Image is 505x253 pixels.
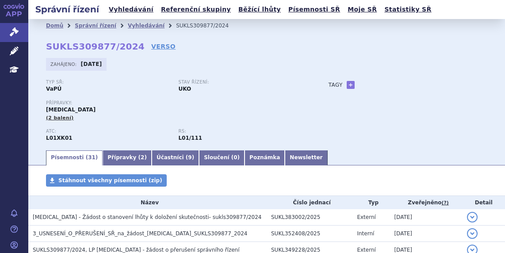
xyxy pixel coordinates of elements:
[245,150,285,165] a: Poznámka
[46,107,96,113] span: [MEDICAL_DATA]
[357,247,375,253] span: Externí
[46,23,63,29] a: Domů
[463,196,505,209] th: Detail
[33,214,261,220] span: LYNPARZA - Žádost o stanovení lhůty k doložení skutečnosti- sukls309877/2024
[442,200,449,206] abbr: (?)
[357,230,374,237] span: Interní
[178,86,191,92] strong: UKO
[28,3,106,15] h2: Správní řízení
[141,154,144,161] span: 2
[103,150,152,165] a: Přípravky (2)
[176,19,240,32] li: SUKLS309877/2024
[46,150,103,165] a: Písemnosti (31)
[33,230,247,237] span: 3_USNESENÍ_O_PŘERUŠENÍ_SŘ_na_žádost_LYNPARZA_SUKLS309877_2024
[382,4,434,15] a: Statistiky SŘ
[267,196,352,209] th: Číslo jednací
[128,23,165,29] a: Vyhledávání
[178,129,302,134] p: RS:
[267,209,352,226] td: SUKL383002/2025
[46,129,169,134] p: ATC:
[46,80,169,85] p: Typ SŘ:
[285,150,327,165] a: Newsletter
[467,212,478,222] button: detail
[286,4,343,15] a: Písemnosti SŘ
[188,154,191,161] span: 9
[329,80,343,90] h3: Tagy
[151,42,176,51] a: VERSO
[88,154,96,161] span: 31
[352,196,390,209] th: Typ
[267,226,352,242] td: SUKL352408/2025
[390,226,462,242] td: [DATE]
[467,228,478,239] button: detail
[178,80,302,85] p: Stav řízení:
[347,81,355,89] a: +
[46,86,61,92] strong: VaPÚ
[28,196,267,209] th: Název
[106,4,156,15] a: Vyhledávání
[345,4,379,15] a: Moje SŘ
[81,61,102,67] strong: [DATE]
[46,135,73,141] strong: OLAPARIB
[152,150,199,165] a: Účastníci (9)
[58,177,162,184] span: Stáhnout všechny písemnosti (zip)
[50,61,78,68] span: Zahájeno:
[390,196,462,209] th: Zveřejněno
[199,150,245,165] a: Sloučení (0)
[33,247,240,253] span: SUKLS309877/2024, LP LYNPARZA - žádost o přerušení správního řízení
[390,209,462,226] td: [DATE]
[75,23,116,29] a: Správní řízení
[357,214,375,220] span: Externí
[46,41,145,52] strong: SUKLS309877/2024
[178,135,202,141] strong: olaparib tbl.
[46,174,167,187] a: Stáhnout všechny písemnosti (zip)
[158,4,233,15] a: Referenční skupiny
[233,154,237,161] span: 0
[46,115,74,121] span: (2 balení)
[236,4,283,15] a: Běžící lhůty
[46,100,311,106] p: Přípravky:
